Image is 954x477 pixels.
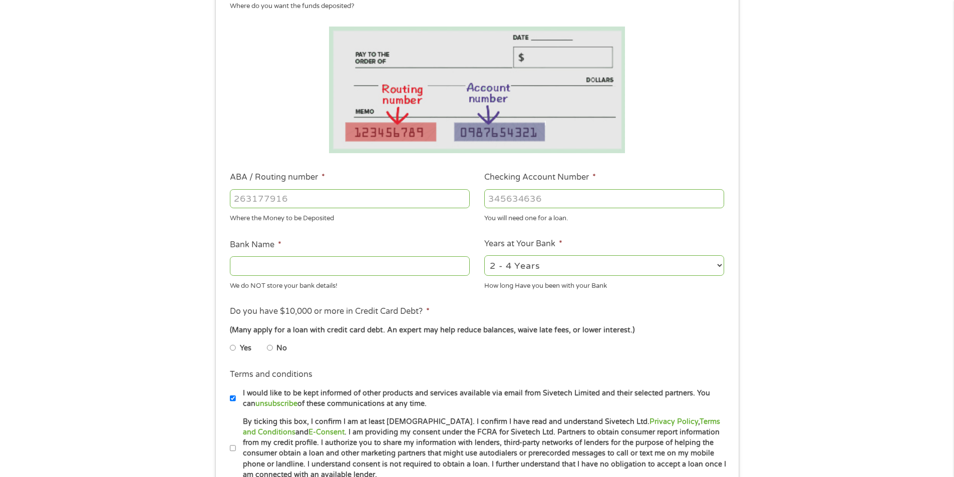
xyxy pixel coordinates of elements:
[236,388,727,409] label: I would like to be kept informed of other products and services available via email from Sivetech...
[230,369,312,380] label: Terms and conditions
[484,239,562,249] label: Years at Your Bank
[230,210,470,224] div: Where the Money to be Deposited
[243,417,720,436] a: Terms and Conditions
[230,240,281,250] label: Bank Name
[230,277,470,291] div: We do NOT store your bank details!
[255,399,297,408] a: unsubscribe
[230,2,717,12] div: Where do you want the funds deposited?
[276,343,287,354] label: No
[230,325,724,336] div: (Many apply for a loan with credit card debt. An expert may help reduce balances, waive late fees...
[484,277,724,291] div: How long Have you been with your Bank
[230,172,325,183] label: ABA / Routing number
[240,343,251,354] label: Yes
[484,189,724,208] input: 345634636
[484,210,724,224] div: You will need one for a loan.
[230,189,470,208] input: 263177916
[230,306,430,317] label: Do you have $10,000 or more in Credit Card Debt?
[329,27,625,153] img: Routing number location
[308,428,345,436] a: E-Consent
[650,417,698,426] a: Privacy Policy
[484,172,596,183] label: Checking Account Number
